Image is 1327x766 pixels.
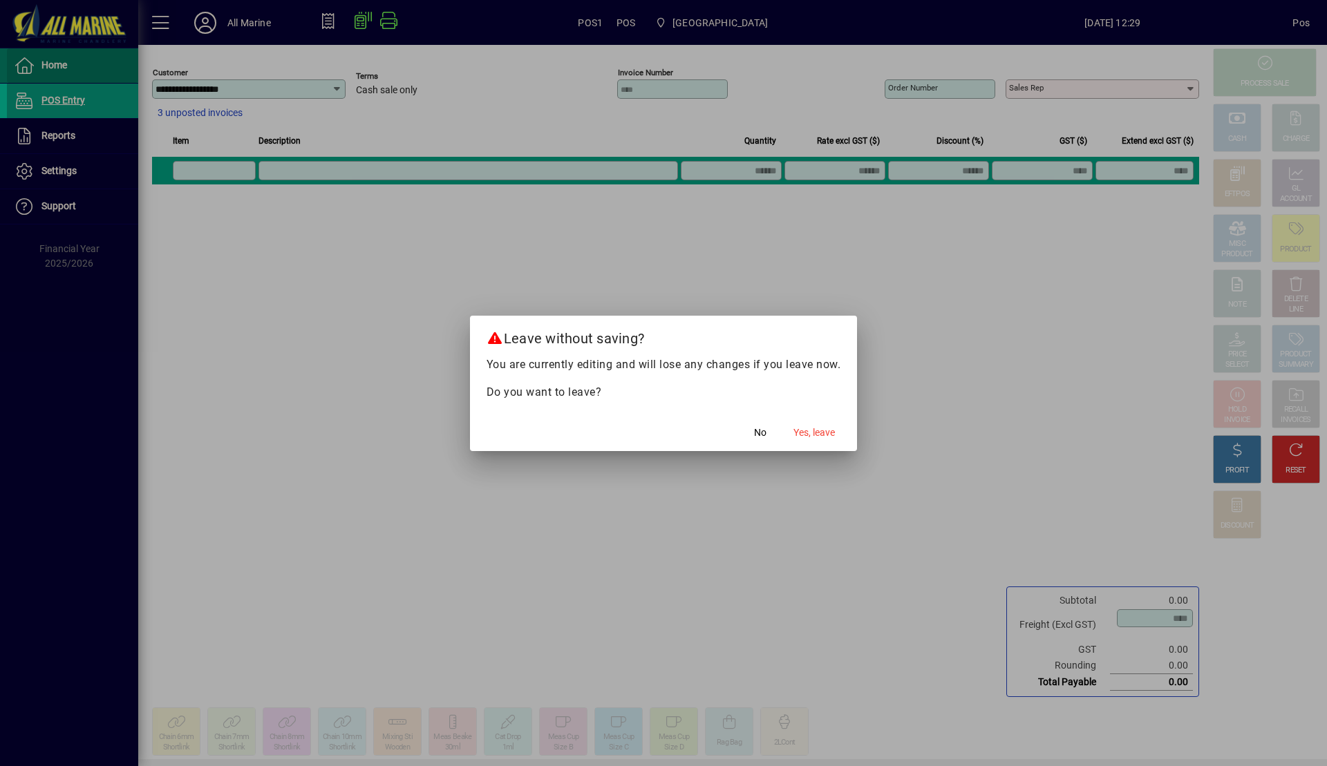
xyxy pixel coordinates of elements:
[793,425,835,440] span: Yes, leave
[470,316,858,356] h2: Leave without saving?
[738,421,782,446] button: No
[754,425,766,440] span: No
[487,356,841,373] p: You are currently editing and will lose any changes if you leave now.
[487,384,841,401] p: Do you want to leave?
[788,421,840,446] button: Yes, leave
